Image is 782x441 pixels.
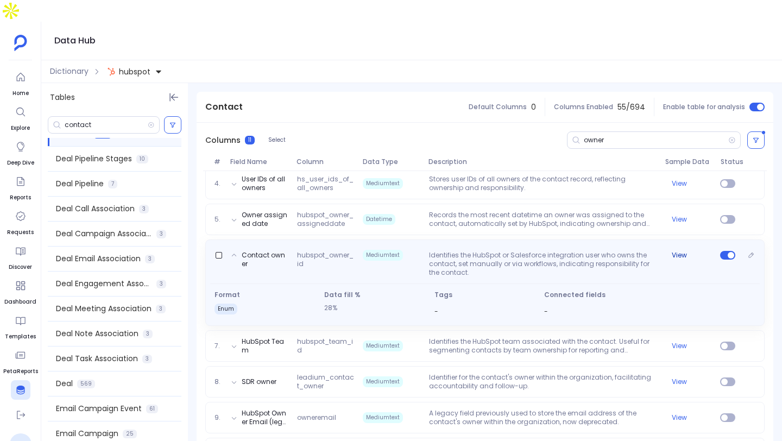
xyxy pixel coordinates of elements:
span: Columns [205,135,241,146]
button: View [672,413,687,422]
a: Home [11,67,30,98]
span: Mediumtext [363,341,403,351]
span: 55 / 694 [617,102,645,113]
img: petavue logo [14,35,27,51]
span: Reports [10,193,31,202]
span: 3 [156,280,166,288]
div: Tables [41,83,188,112]
button: View [672,215,687,224]
h1: Data Hub [54,33,96,48]
span: PetaReports [3,367,38,376]
span: leadium_contact_owner [293,373,358,390]
span: Columns Enabled [554,103,613,111]
span: Enable table for analysis [663,103,745,111]
span: 7. [210,342,226,350]
span: - [544,307,548,316]
span: hubspot_owner_id [293,251,358,277]
button: View [672,377,687,386]
span: Email Campaign [56,428,118,439]
span: Deal [56,378,73,389]
button: Owner assigned date [242,211,288,228]
span: Data fill % [324,291,425,299]
input: Search Tables/Columns [65,121,148,129]
span: 61 [146,405,158,413]
span: 0 [531,102,536,113]
span: 569 [77,380,95,388]
p: Stores user IDs of all owners of the contact record, reflecting ownership and responsibility. [425,175,661,192]
span: owneremail [293,413,358,422]
span: hubspot_owner_assigneddate [293,211,358,228]
button: HubSpot Owner Email (legacy) [242,409,288,426]
span: Deal Call Association [56,203,135,215]
span: Requests [7,228,34,237]
a: PetaReports [3,345,38,376]
span: 7 [108,180,117,188]
a: Explore [11,102,30,133]
span: 3 [139,205,149,213]
a: Reports [10,172,31,202]
span: hubspot [119,66,150,77]
span: 3 [142,355,152,363]
a: Requests [7,206,34,237]
button: Hide Tables [166,90,181,105]
span: Home [11,89,30,98]
a: Data Hub [7,380,34,411]
span: Deal Email Association [56,253,141,264]
span: Data Type [358,157,425,166]
span: 8. [210,377,226,386]
span: Mediumtext [363,376,403,387]
span: Connected fields [544,291,755,299]
span: Field Name [226,157,292,166]
span: Mediumtext [363,412,403,423]
span: Deep Dive [7,159,34,167]
span: 10 [136,155,148,163]
p: Records the most recent datetime an owner was assigned to the contact, automatically set by HubSp... [425,211,661,228]
span: Email Campaign Event [56,403,142,414]
span: 3 [156,305,166,313]
p: 28% [324,304,425,312]
button: Contact owner [242,251,288,268]
a: Deep Dive [7,137,34,167]
a: Dashboard [4,276,36,306]
span: Format [215,291,316,299]
span: 11 [245,136,255,144]
button: User IDs of all owners [242,175,288,192]
span: # [210,157,226,166]
span: Contact [205,100,243,114]
a: Templates [5,311,36,341]
span: Status [716,157,739,166]
span: 25 [123,430,137,438]
span: Deal Meeting Association [56,303,152,314]
span: Mediumtext [363,250,403,261]
span: 5. [210,215,226,224]
span: Tags [434,291,535,299]
span: Deal Pipeline [56,178,104,190]
span: Default Columns [469,103,527,111]
span: 9. [210,413,226,422]
button: Edit [743,248,759,263]
p: Identifier for the contact's owner within the organization, facilitating accountability and follo... [425,373,661,390]
a: Discover [9,241,32,272]
span: Mediumtext [363,178,403,189]
p: A legacy field previously used to store the email address of the contact's owner within the organ... [425,409,661,426]
span: Dictionary [50,66,89,77]
button: Select [261,133,293,147]
img: hubspot.svg [107,67,116,76]
button: View [672,179,687,188]
span: hs_user_ids_of_all_owners [293,175,358,192]
span: Deal Engagement Association [56,278,152,289]
button: View [672,251,687,260]
span: 3 [143,330,153,338]
button: View [672,342,687,350]
span: Deal Pipeline Stages [56,153,132,165]
p: Identifies the HubSpot team associated with the contact. Useful for segmenting contacts by team o... [425,337,661,355]
button: HubSpot Team [242,337,288,355]
span: Dashboard [4,298,36,306]
span: - [434,307,438,316]
span: Column [292,157,358,166]
input: Search Columns [584,136,728,144]
span: 3 [156,230,166,238]
span: 4. [210,179,226,188]
span: Datetime [363,214,395,225]
span: hubspot_team_id [293,337,358,355]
